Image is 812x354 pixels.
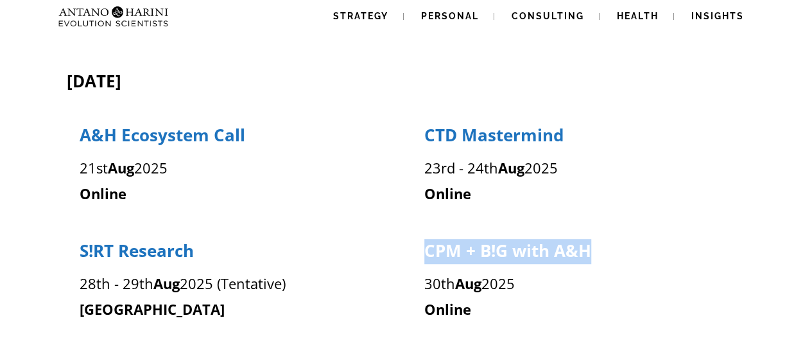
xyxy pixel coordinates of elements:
span: Strategy [333,11,388,21]
span: Consulting [512,11,584,21]
strong: Online [80,184,126,203]
p: 23rd - 24th 2025 [424,155,733,181]
strong: Online [424,184,471,203]
strong: Aug [153,274,180,293]
p: 21st 2025 [80,155,388,181]
span: A&H Ecosystem Call [80,123,245,146]
span: CTD Mastermind [424,123,564,146]
strong: [GEOGRAPHIC_DATA] [80,299,225,319]
strong: Aug [498,158,524,177]
p: 28th - 29th 2025 (Tentative) [80,271,388,322]
span: Personal [421,11,479,21]
span: CPM + B!G with A&H [424,239,591,262]
span: [DATE] [67,69,121,93]
span: Health [617,11,659,21]
strong: Aug [108,158,134,177]
span: S!RT Research [80,239,194,262]
strong: Aug [455,274,481,293]
p: 30th 2025 [424,271,733,297]
span: Insights [691,11,744,21]
strong: Online [424,299,471,319]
